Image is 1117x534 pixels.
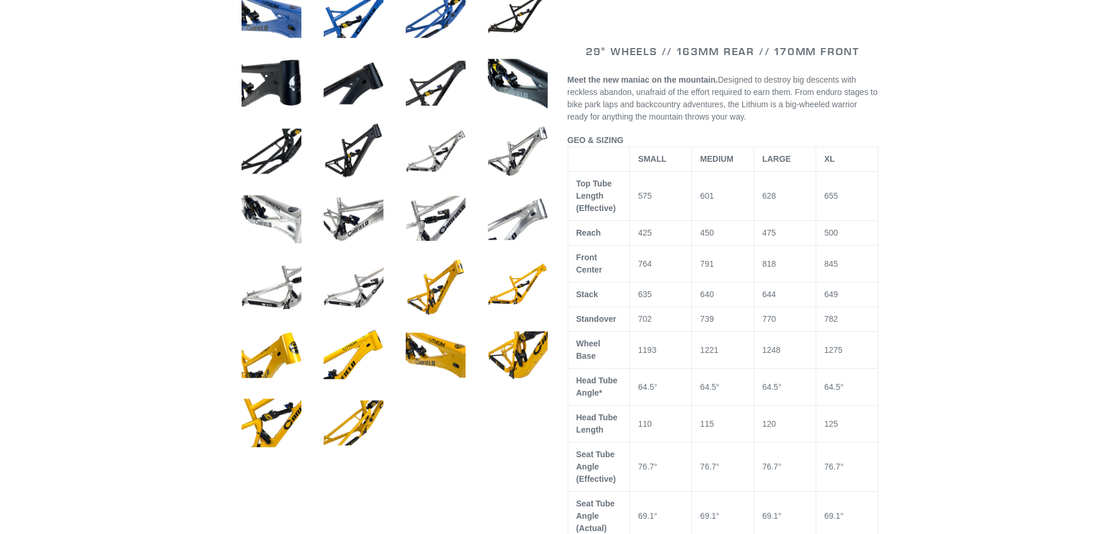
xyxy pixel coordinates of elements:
[753,443,816,492] td: 76.7
[568,75,878,121] span: Designed to destroy big descents with reckless abandon, unafraid of the effort required to earn t...
[485,51,550,115] img: Load image into Gallery viewer, LITHIUM - Frameset
[630,443,692,492] td: 76.7
[753,406,816,443] td: 120
[692,283,754,307] td: 640
[840,511,844,521] span: °
[576,314,616,324] span: Standover
[239,323,304,387] img: Load image into Gallery viewer, LITHIUM - Frameset
[403,119,468,183] img: Load image into Gallery viewer, LITHIUM - Frameset
[816,246,878,283] td: 845
[586,45,860,58] span: 29" WHEELS // 163mm REAR // 170mm FRONT
[239,391,304,455] img: Load image into Gallery viewer, LITHIUM - Frameset
[576,290,598,299] span: Stack
[321,51,386,115] img: Load image into Gallery viewer, LITHIUM - Frameset
[654,511,658,521] span: °
[692,406,754,443] td: 115
[816,221,878,246] td: 500
[753,332,816,369] td: 1248
[576,339,600,360] span: Wheel Base
[840,382,844,392] span: °
[403,323,468,387] img: Load image into Gallery viewer, LITHIUM - Frameset
[576,179,616,213] span: Top Tube Length (Effective)
[630,307,692,332] td: 702
[576,499,615,533] span: Seat Tube Angle (Actual)
[816,307,878,332] td: 782
[692,246,754,283] td: 791
[716,511,719,521] span: °
[576,413,618,434] span: Head Tube Length
[630,283,692,307] td: 635
[568,87,878,121] span: From enduro stages to bike park laps and backcountry adventures, the Lithium is a big-wheeled war...
[321,255,386,319] img: Load image into Gallery viewer, LITHIUM - Frameset
[753,369,816,406] td: 64.5
[840,462,844,471] span: °
[485,187,550,251] img: Load image into Gallery viewer, LITHIUM - Frameset
[403,51,468,115] img: Load image into Gallery viewer, LITHIUM - Frameset
[630,246,692,283] td: 764
[692,221,754,246] td: 450
[485,119,550,183] img: Load image into Gallery viewer, LITHIUM - Frameset
[778,382,782,392] span: °
[816,369,878,406] td: 64.5
[753,283,816,307] td: 644
[321,119,386,183] img: Load image into Gallery viewer, LITHIUM - Frameset
[692,443,754,492] td: 76.7
[743,112,746,121] span: .
[321,323,386,387] img: Load image into Gallery viewer, LITHIUM - Frameset
[321,187,386,251] img: Load image into Gallery viewer, LITHIUM - Frameset
[700,154,734,164] span: MEDIUM
[778,462,782,471] span: °
[485,255,550,319] img: Load image into Gallery viewer, LITHIUM - Frameset
[239,255,304,319] img: Load image into Gallery viewer, LITHIUM - Frameset
[568,135,624,145] span: GEO & SIZING
[716,382,719,392] span: °
[239,119,304,183] img: Load image into Gallery viewer, LITHIUM - Frameset
[716,462,719,471] span: °
[762,154,791,164] span: LARGE
[753,221,816,246] td: 475
[692,332,754,369] td: 1221
[692,369,754,406] td: 64.5
[753,246,816,283] td: 818
[654,382,658,392] span: °
[778,511,782,521] span: °
[700,314,714,324] span: 739
[576,228,601,237] span: Reach
[638,154,666,164] span: SMALL
[630,369,692,406] td: 64.5
[816,172,878,221] td: 655
[816,406,878,443] td: 125
[753,307,816,332] td: 770
[403,255,468,319] img: Load image into Gallery viewer, LITHIUM - Frameset
[816,283,878,307] td: 649
[576,253,602,274] span: Front Center
[753,172,816,221] td: 628
[824,154,835,164] span: XL
[403,187,468,251] img: Load image into Gallery viewer, LITHIUM - Frameset
[568,75,718,84] b: Meet the new maniac on the mountain.
[239,187,304,251] img: Load image into Gallery viewer, LITHIUM - Frameset
[239,51,304,115] img: Load image into Gallery viewer, LITHIUM - Frameset
[654,462,658,471] span: °
[630,406,692,443] td: 110
[630,332,692,369] td: 1193
[692,172,754,221] td: 601
[630,172,692,221] td: 575
[816,332,878,369] td: 1275
[485,323,550,387] img: Load image into Gallery viewer, LITHIUM - Frameset
[576,450,616,484] span: Seat Tube Angle (Effective)
[576,376,618,397] span: Head Tube Angle*
[630,221,692,246] td: 425
[321,391,386,455] img: Load image into Gallery viewer, LITHIUM - Frameset
[816,443,878,492] td: 76.7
